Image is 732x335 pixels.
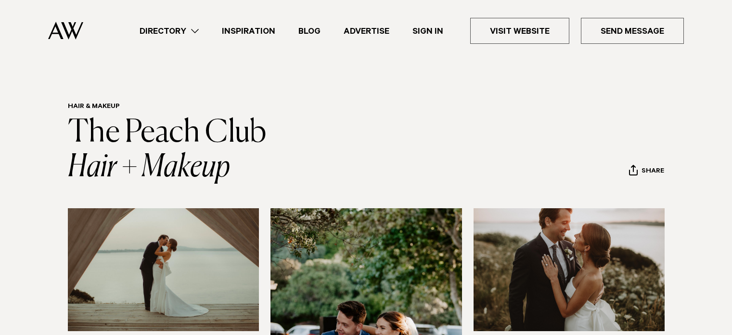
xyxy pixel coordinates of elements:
a: Visit Website [470,18,569,44]
a: Blog [287,25,332,38]
a: Send Message [581,18,684,44]
a: Hair & Makeup [68,103,120,111]
span: Share [642,167,664,176]
a: Inspiration [210,25,287,38]
a: Advertise [332,25,401,38]
a: Directory [128,25,210,38]
button: Share [629,164,665,179]
a: The Peach Club Hair + Makeup [68,118,267,183]
a: Sign In [401,25,455,38]
img: Auckland Weddings Logo [48,22,83,40]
